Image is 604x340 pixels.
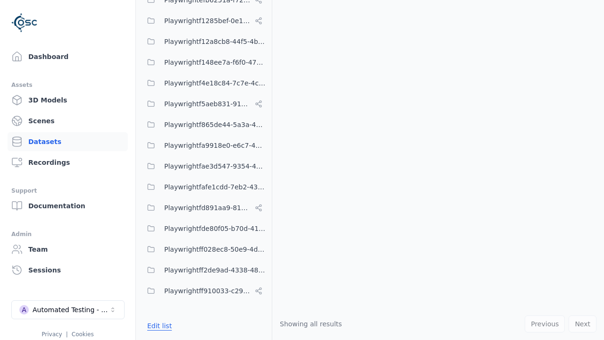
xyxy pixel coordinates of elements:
[142,115,266,134] button: Playwrightf865de44-5a3a-4288-a605-65bfd134d238
[164,36,266,47] span: Playwrightf12a8cb8-44f5-4bf0-b292-721ddd8e7e42
[164,264,266,276] span: Playwrightff2de9ad-4338-48c0-bd04-efed0ef8cbf4
[164,98,251,110] span: Playwrightf5aeb831-9105-46b5-9a9b-c943ac435ad3
[8,261,128,280] a: Sessions
[8,91,128,110] a: 3D Models
[164,15,251,26] span: Playwrightf1285bef-0e1f-4916-a3c2-d80ed4e692e1
[142,74,266,93] button: Playwrightf4e18c84-7c7e-4c28-bfa4-7be69262452c
[164,119,266,130] span: Playwrightf865de44-5a3a-4288-a605-65bfd134d238
[142,11,266,30] button: Playwrightf1285bef-0e1f-4916-a3c2-d80ed4e692e1
[142,157,266,176] button: Playwrightfae3d547-9354-4b34-ba80-334734bb31d4
[164,223,266,234] span: Playwrightfde80f05-b70d-4104-ad1c-b71865a0eedf
[42,331,62,338] a: Privacy
[142,198,266,217] button: Playwrightfd891aa9-817c-4b53-b4a5-239ad8786b13
[164,181,266,193] span: Playwrightfafe1cdd-7eb2-4390-bfe1-ed4773ecffac
[164,161,266,172] span: Playwrightfae3d547-9354-4b34-ba80-334734bb31d4
[164,57,266,68] span: Playwrightf148ee7a-f6f0-478b-8659-42bd4a5eac88
[164,244,266,255] span: Playwrightff028ec8-50e9-4dd8-81bd-941bca1e104f
[8,240,128,259] a: Team
[142,53,266,72] button: Playwrightf148ee7a-f6f0-478b-8659-42bd4a5eac88
[164,202,251,213] span: Playwrightfd891aa9-817c-4b53-b4a5-239ad8786b13
[8,196,128,215] a: Documentation
[280,320,342,328] span: Showing all results
[142,32,266,51] button: Playwrightf12a8cb8-44f5-4bf0-b292-721ddd8e7e42
[8,47,128,66] a: Dashboard
[142,94,266,113] button: Playwrightf5aeb831-9105-46b5-9a9b-c943ac435ad3
[8,132,128,151] a: Datasets
[19,305,29,314] div: A
[11,9,38,36] img: Logo
[11,300,125,319] button: Select a workspace
[142,178,266,196] button: Playwrightfafe1cdd-7eb2-4390-bfe1-ed4773ecffac
[164,285,251,297] span: Playwrightff910033-c297-413c-9627-78f34a067480
[164,140,266,151] span: Playwrightfa9918e0-e6c7-48e0-9ade-ec9b0f0d9008
[11,185,124,196] div: Support
[11,229,124,240] div: Admin
[8,153,128,172] a: Recordings
[72,331,94,338] a: Cookies
[142,136,266,155] button: Playwrightfa9918e0-e6c7-48e0-9ade-ec9b0f0d9008
[142,261,266,280] button: Playwrightff2de9ad-4338-48c0-bd04-efed0ef8cbf4
[33,305,109,314] div: Automated Testing - Playwright
[66,331,68,338] span: |
[11,79,124,91] div: Assets
[142,240,266,259] button: Playwrightff028ec8-50e9-4dd8-81bd-941bca1e104f
[164,77,266,89] span: Playwrightf4e18c84-7c7e-4c28-bfa4-7be69262452c
[8,111,128,130] a: Scenes
[142,281,266,300] button: Playwrightff910033-c297-413c-9627-78f34a067480
[142,317,177,334] button: Edit list
[142,219,266,238] button: Playwrightfde80f05-b70d-4104-ad1c-b71865a0eedf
